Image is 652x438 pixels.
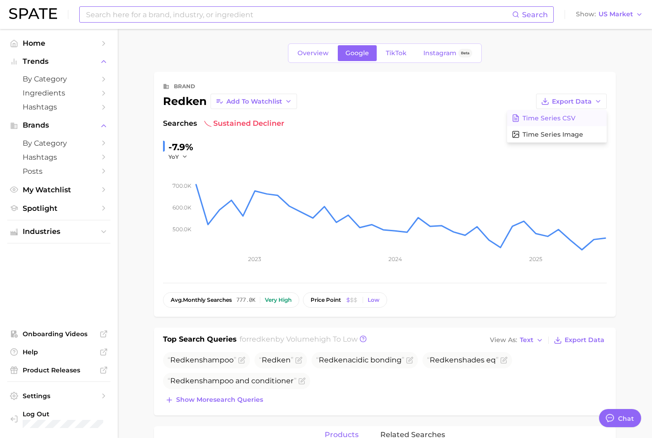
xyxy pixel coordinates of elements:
[430,356,459,364] span: Redken
[23,89,95,97] span: Ingredients
[240,334,358,347] h2: for by Volume
[176,396,263,404] span: Show more search queries
[163,334,237,347] h1: Top Search Queries
[204,118,284,129] span: sustained decliner
[171,296,183,303] abbr: average
[536,94,607,109] button: Export Data
[523,114,575,122] span: Time Series CSV
[168,153,179,161] span: YoY
[23,121,95,129] span: Brands
[386,49,407,57] span: TikTok
[168,153,188,161] button: YoY
[303,292,387,308] button: price pointLow
[163,394,265,406] button: Show moresearch queries
[23,57,95,66] span: Trends
[345,49,369,57] span: Google
[316,356,404,364] span: acidic bonding
[238,357,245,364] button: Flag as miscategorized or irrelevant
[7,136,110,150] a: by Category
[265,297,292,303] div: Very high
[490,338,517,343] span: View As
[23,228,95,236] span: Industries
[173,204,192,211] tspan: 600.0k
[523,131,583,138] span: Time Series Image
[170,356,199,364] span: Redken
[7,327,110,341] a: Onboarding Videos
[507,110,607,143] div: Export Data
[7,150,110,164] a: Hashtags
[226,98,282,105] span: Add to Watchlist
[297,49,329,57] span: Overview
[23,139,95,148] span: by Category
[7,100,110,114] a: Hashtags
[290,45,336,61] a: Overview
[311,297,341,303] span: price point
[163,118,197,129] span: Searches
[7,363,110,377] a: Product Releases
[599,12,633,17] span: US Market
[7,72,110,86] a: by Category
[551,334,607,347] button: Export Data
[168,356,236,364] span: shampoo
[163,96,207,107] div: redken
[7,183,110,197] a: My Watchlist
[314,335,358,343] span: high to low
[248,256,261,262] tspan: 2023
[7,389,110,403] a: Settings
[423,49,456,57] span: Instagram
[23,39,95,48] span: Home
[529,256,542,262] tspan: 2025
[23,330,95,338] span: Onboarding Videos
[168,140,194,154] div: -7.9%
[262,356,291,364] span: Redken
[23,167,95,176] span: Posts
[416,45,480,61] a: InstagramBeta
[23,366,95,374] span: Product Releases
[319,356,348,364] span: Redken
[338,45,377,61] a: Google
[204,120,211,127] img: sustained decliner
[7,36,110,50] a: Home
[23,103,95,111] span: Hashtags
[249,335,275,343] span: redken
[295,357,302,364] button: Flag as miscategorized or irrelevant
[7,164,110,178] a: Posts
[9,8,57,19] img: SPATE
[520,338,533,343] span: Text
[574,9,645,20] button: ShowUS Market
[522,10,548,19] span: Search
[7,119,110,132] button: Brands
[7,86,110,100] a: Ingredients
[7,55,110,68] button: Trends
[427,356,499,364] span: shades eq
[368,297,379,303] div: Low
[236,297,255,303] span: 777.0k
[163,292,299,308] button: avg.monthly searches777.0kVery high
[211,94,297,109] button: Add to Watchlist
[168,376,297,385] span: shampoo and conditioner
[461,49,470,57] span: Beta
[23,348,95,356] span: Help
[378,45,414,61] a: TikTok
[23,204,95,213] span: Spotlight
[7,201,110,215] a: Spotlight
[23,186,95,194] span: My Watchlist
[406,357,413,364] button: Flag as miscategorized or irrelevant
[23,75,95,83] span: by Category
[7,225,110,238] button: Industries
[173,226,192,233] tspan: 500.0k
[500,357,508,364] button: Flag as miscategorized or irrelevant
[171,297,232,303] span: monthly searches
[7,345,110,359] a: Help
[552,98,592,105] span: Export Data
[576,12,596,17] span: Show
[23,153,95,162] span: Hashtags
[565,336,604,344] span: Export Data
[23,392,95,400] span: Settings
[170,376,199,385] span: Redken
[7,407,110,431] a: Log out. Currently logged in with e-mail cyndi.hua@unilever.com.
[488,334,546,346] button: View AsText
[174,81,195,92] div: brand
[23,410,103,418] span: Log Out
[173,182,192,189] tspan: 700.0k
